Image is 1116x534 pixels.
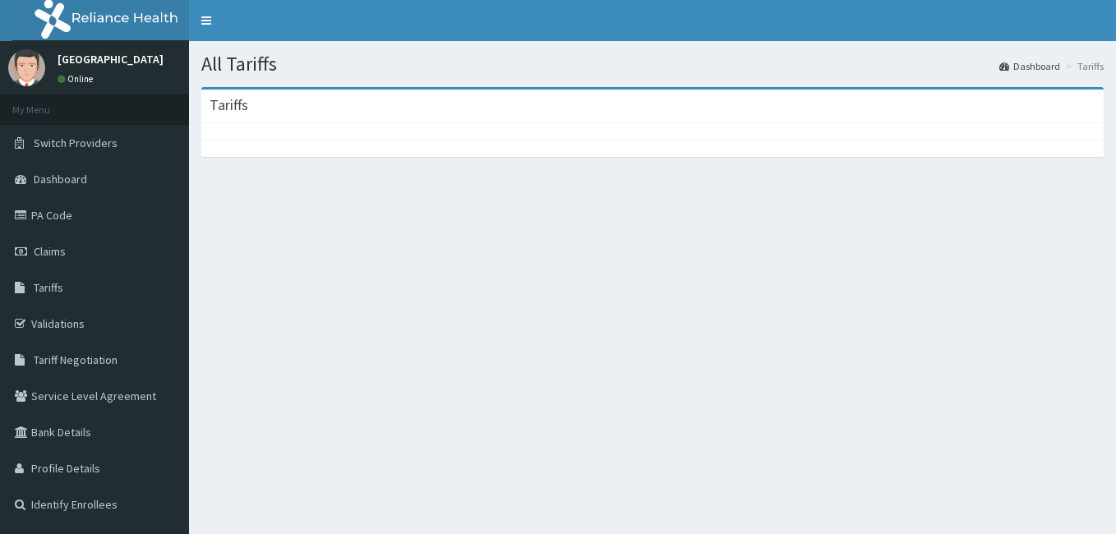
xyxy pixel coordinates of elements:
[34,352,118,367] span: Tariff Negotiation
[34,172,87,186] span: Dashboard
[58,53,164,65] p: [GEOGRAPHIC_DATA]
[999,59,1060,73] a: Dashboard
[8,49,45,86] img: User Image
[34,136,118,150] span: Switch Providers
[34,244,66,259] span: Claims
[58,73,97,85] a: Online
[34,280,63,295] span: Tariffs
[1062,59,1104,73] li: Tariffs
[201,53,1104,75] h1: All Tariffs
[210,98,248,113] h3: Tariffs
